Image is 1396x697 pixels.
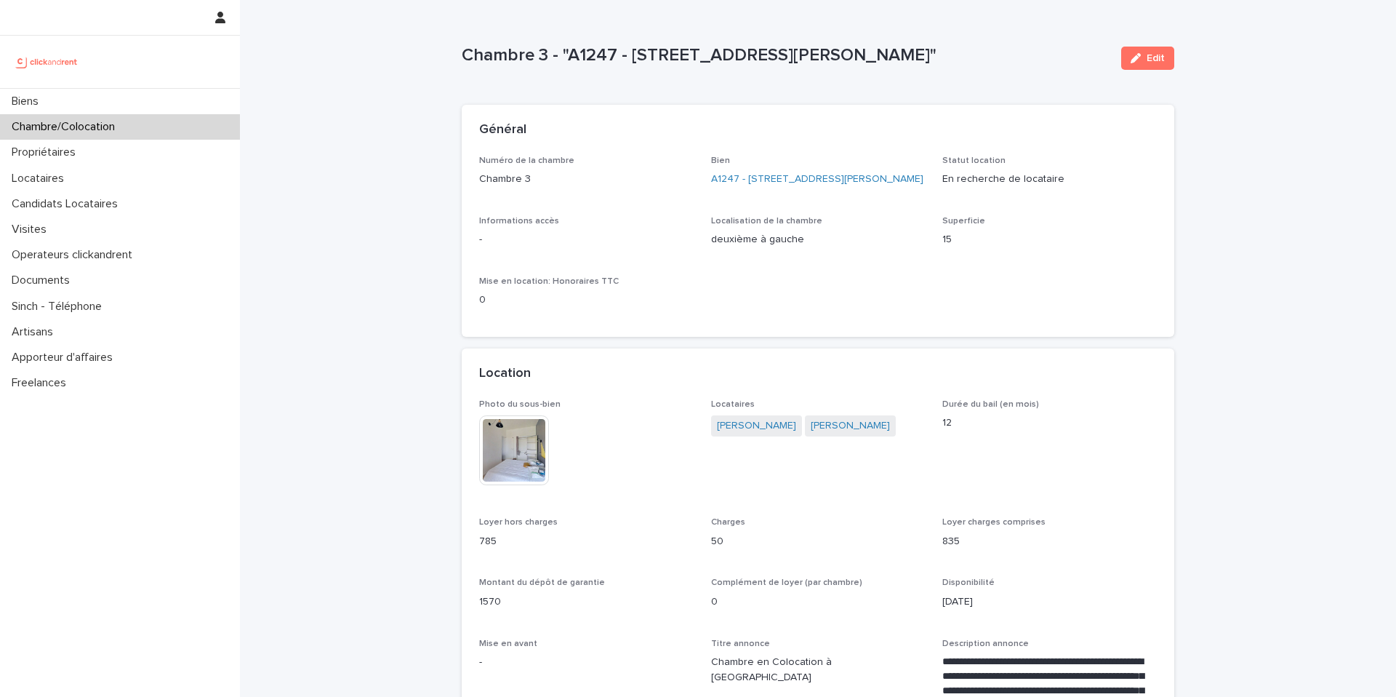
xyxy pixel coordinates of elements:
p: 785 [479,534,694,549]
p: 835 [942,534,1157,549]
span: Charges [711,518,745,527]
p: Chambre 3 [479,172,694,187]
span: Superficie [942,217,985,226]
p: 50 [711,534,926,549]
span: Mise en avant [479,640,537,648]
span: Edit [1147,53,1165,63]
p: Operateurs clickandrent [6,248,144,262]
a: [PERSON_NAME] [811,418,890,434]
h2: Location [479,366,531,382]
span: Montant du dépôt de garantie [479,578,605,587]
p: En recherche de locataire [942,172,1157,187]
p: 12 [942,415,1157,431]
span: Locataires [711,400,755,409]
span: Complément de loyer (par chambre) [711,578,862,587]
span: Mise en location: Honoraires TTC [479,277,619,286]
span: Disponibilité [942,578,995,587]
p: Visites [6,223,58,236]
p: 0 [711,594,926,610]
p: Biens [6,95,50,108]
h2: Général [479,122,526,138]
span: Loyer charges comprises [942,518,1046,527]
p: Chambre/Colocation [6,120,127,134]
p: - [479,232,694,247]
p: Freelances [6,376,78,390]
span: Bien [711,156,730,165]
p: Chambre en Colocation à [GEOGRAPHIC_DATA] [711,655,926,685]
p: Propriétaires [6,146,87,159]
p: Sinch - Téléphone [6,300,113,314]
button: Edit [1121,47,1174,70]
p: 0 [479,292,694,308]
span: Statut location [942,156,1006,165]
span: Loyer hors charges [479,518,558,527]
p: Chambre 3 - "A1247 - [STREET_ADDRESS][PERSON_NAME]" [462,45,1110,66]
a: [PERSON_NAME] [717,418,796,434]
p: 15 [942,232,1157,247]
p: Artisans [6,325,65,339]
span: Localisation de la chambre [711,217,822,226]
p: - [479,655,694,670]
span: Durée du bail (en mois) [942,400,1039,409]
p: Candidats Locataires [6,197,129,211]
p: Locataires [6,172,76,186]
p: Documents [6,274,81,287]
span: Informations accès [479,217,559,226]
span: Titre annonce [711,640,770,648]
p: [DATE] [942,594,1157,610]
span: Description annonce [942,640,1029,648]
p: deuxième à gauche [711,232,926,247]
img: UCB0brd3T0yccxBKYDjQ [12,47,82,76]
span: Numéro de la chambre [479,156,574,165]
p: 1570 [479,594,694,610]
span: Photo du sous-bien [479,400,561,409]
p: Apporteur d'affaires [6,351,124,365]
a: A1247 - [STREET_ADDRESS][PERSON_NAME] [711,172,923,187]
